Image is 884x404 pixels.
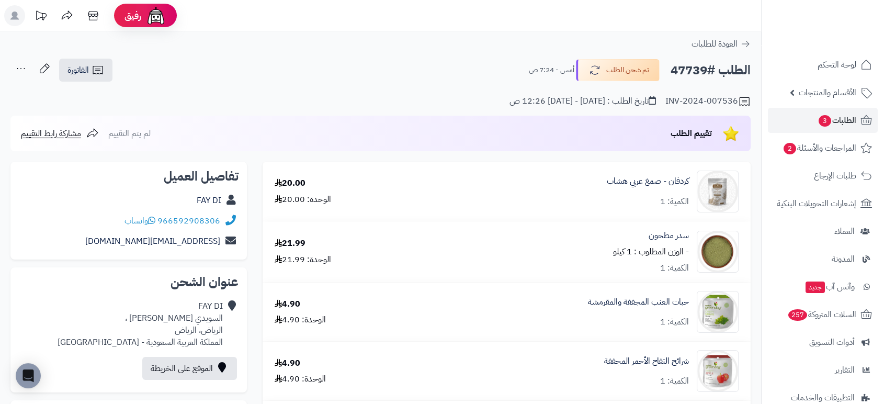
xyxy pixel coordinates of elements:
span: 257 [788,309,807,321]
span: لوحة التحكم [818,58,856,72]
a: الفاتورة [59,59,112,82]
div: FAY DI السويدي [PERSON_NAME] ، الرياض، الرياض المملكة العربية السعودية - [GEOGRAPHIC_DATA] [58,300,223,348]
div: الوحدة: 21.99 [275,254,331,266]
span: مشاركة رابط التقييم [21,127,81,140]
div: الكمية: 1 [660,196,689,208]
div: الكمية: 1 [660,375,689,387]
a: [EMAIL_ADDRESS][DOMAIN_NAME] [85,235,220,248]
a: الموقع على الخريطة [142,357,237,380]
div: تاريخ الطلب : [DATE] - [DATE] 12:26 ص [509,95,656,107]
a: FAY DI [197,194,221,207]
span: رفيق [124,9,141,22]
a: شرائح التفاح الأحمر المجففة [604,355,689,367]
div: 21.99 [275,238,305,250]
a: تحديثات المنصة [28,5,54,29]
span: العودة للطلبات [692,38,738,50]
h2: الطلب #47739 [671,60,751,81]
span: إشعارات التحويلات البنكية [777,196,856,211]
small: - الوزن المطلوب : 1 كيلو [613,245,689,258]
span: جديد [806,282,825,293]
a: العودة للطلبات [692,38,751,50]
a: وآتس آبجديد [768,274,878,299]
span: 2 [784,143,796,154]
a: الطلبات3 [768,108,878,133]
div: INV-2024-007536 [665,95,751,108]
div: الكمية: 1 [660,262,689,274]
img: karpro1-90x90.jpg [697,171,738,212]
span: وآتس آب [804,279,855,294]
div: الوحدة: 20.00 [275,194,331,206]
div: 4.90 [275,357,300,369]
a: المدونة [768,246,878,272]
span: التقارير [835,363,855,377]
h2: تفاصيل العميل [19,170,239,183]
span: الفاتورة [67,64,89,76]
span: أدوات التسويق [809,335,855,350]
a: إشعارات التحويلات البنكية [768,191,878,216]
span: العملاء [834,224,855,239]
a: التقارير [768,357,878,383]
span: المراجعات والأسئلة [783,141,856,155]
a: كردفان - صمغ عربي هشاب [607,175,689,187]
a: 966592908306 [157,215,220,227]
div: الكمية: 1 [660,316,689,328]
a: سدر مطحون [649,230,689,242]
a: المراجعات والأسئلة2 [768,136,878,161]
span: المدونة [832,252,855,266]
span: الأقسام والمنتجات [799,85,856,100]
img: 1639900622-Jujube%20Leaf%20Powder-90x90.jpg [697,231,738,273]
button: تم شحن الطلب [576,59,660,81]
a: السلات المتروكة257 [768,302,878,327]
a: العملاء [768,219,878,244]
a: مشاركة رابط التقييم [21,127,99,140]
span: لم يتم التقييم [108,127,151,140]
small: أمس - 7:24 ص [529,65,574,75]
div: Open Intercom Messenger [16,363,41,388]
h2: عنوان الشحن [19,276,239,288]
span: 3 [819,115,831,127]
div: الوحدة: 4.90 [275,373,326,385]
a: أدوات التسويق [768,330,878,355]
a: طلبات الإرجاع [768,163,878,188]
span: طلبات الإرجاع [814,169,856,183]
img: ai-face.png [145,5,166,26]
img: 1646160451-Greenday%20Grape%20Front-90x90.jpg [697,291,738,333]
a: لوحة التحكم [768,52,878,77]
span: تقييم الطلب [671,127,712,140]
img: 1646021342-Greenday%20Apple%20Front-90x90.jpg [697,350,738,392]
div: 4.90 [275,298,300,310]
span: السلات المتروكة [787,307,856,322]
div: 20.00 [275,177,305,189]
a: واتساب [124,215,155,227]
div: الوحدة: 4.90 [275,314,326,326]
a: حبات العنب المجففة والمقرمشة [588,296,689,308]
img: logo-2.png [813,8,874,30]
span: الطلبات [818,113,856,128]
